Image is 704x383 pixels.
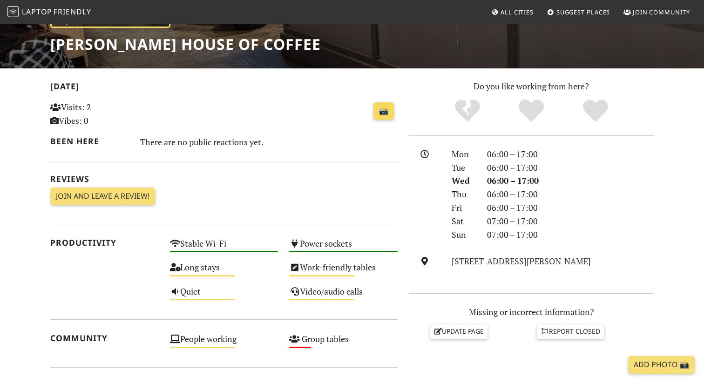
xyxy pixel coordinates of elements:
[50,136,129,146] h2: Been here
[633,8,690,16] span: Join Community
[499,98,563,124] div: Yes
[481,215,659,228] div: 07:00 – 17:00
[302,333,349,344] s: Group tables
[22,7,52,17] span: Laptop
[481,228,659,242] div: 07:00 – 17:00
[409,305,654,319] p: Missing or incorrect information?
[50,238,159,248] h2: Productivity
[164,331,284,355] div: People working
[446,161,481,175] div: Tue
[284,260,403,283] div: Work-friendly tables
[543,4,614,20] a: Suggest Places
[430,324,488,338] a: Update page
[537,324,604,338] a: Report closed
[446,174,481,188] div: Wed
[164,284,284,308] div: Quiet
[54,7,91,17] span: Friendly
[409,80,654,93] p: Do you like working from here?
[481,201,659,215] div: 06:00 – 17:00
[452,255,591,267] a: [STREET_ADDRESS][PERSON_NAME]
[446,201,481,215] div: Fri
[373,102,394,120] a: 📸
[446,215,481,228] div: Sat
[446,188,481,201] div: Thu
[563,98,628,124] div: Definitely!
[481,174,659,188] div: 06:00 – 17:00
[50,174,398,184] h2: Reviews
[446,148,481,161] div: Mon
[284,236,403,260] div: Power sockets
[50,333,159,343] h2: Community
[164,260,284,283] div: Long stays
[435,98,500,124] div: No
[50,35,321,53] h1: [PERSON_NAME] House of Coffee
[501,8,534,16] span: All Cities
[620,4,694,20] a: Join Community
[50,81,398,95] h2: [DATE]
[487,4,537,20] a: All Cities
[140,134,398,149] div: There are no public reactions yet.
[481,148,659,161] div: 06:00 – 17:00
[446,228,481,242] div: Sun
[164,236,284,260] div: Stable Wi-Fi
[556,8,610,16] span: Suggest Places
[7,6,19,17] img: LaptopFriendly
[284,284,403,308] div: Video/audio calls
[50,101,159,128] p: Visits: 2 Vibes: 0
[50,188,155,205] a: Join and leave a review!
[7,4,91,20] a: LaptopFriendly LaptopFriendly
[481,188,659,201] div: 06:00 – 17:00
[481,161,659,175] div: 06:00 – 17:00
